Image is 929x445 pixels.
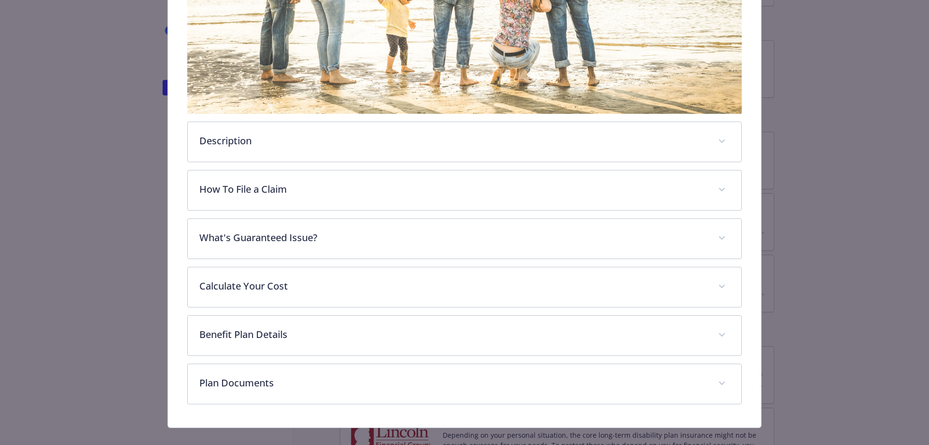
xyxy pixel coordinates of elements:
div: Calculate Your Cost [188,267,742,307]
div: What's Guaranteed Issue? [188,219,742,259]
div: Plan Documents [188,364,742,404]
div: Benefit Plan Details [188,316,742,355]
p: How To File a Claim [199,182,707,197]
div: How To File a Claim [188,170,742,210]
p: Calculate Your Cost [199,279,707,293]
p: Benefit Plan Details [199,327,707,342]
div: Description [188,122,742,162]
p: What's Guaranteed Issue? [199,230,707,245]
p: Description [199,134,707,148]
p: Plan Documents [199,376,707,390]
